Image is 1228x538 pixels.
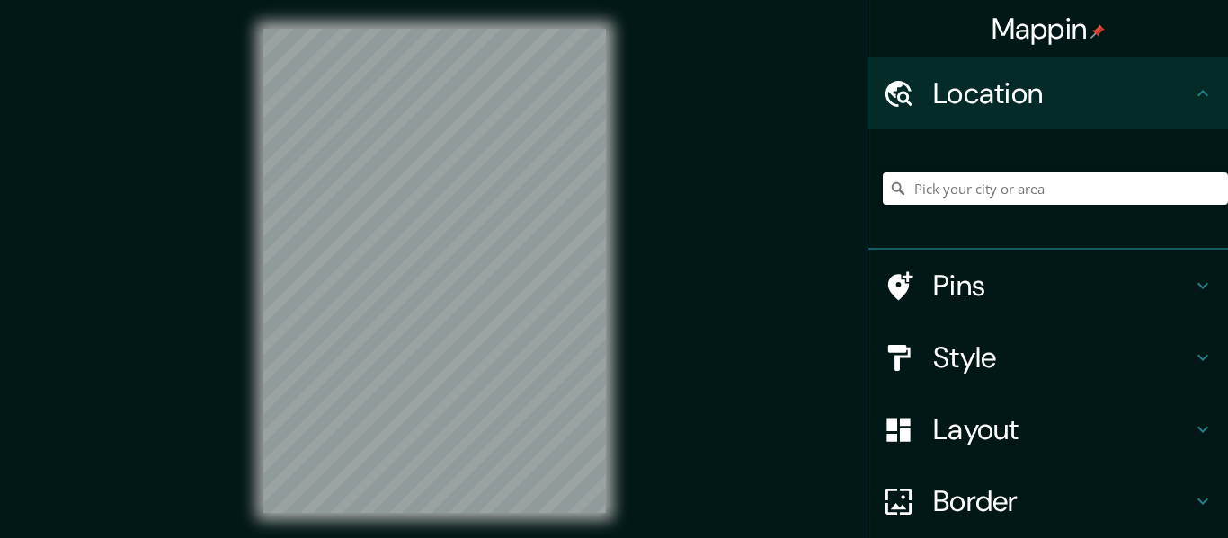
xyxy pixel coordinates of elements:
[868,393,1228,465] div: Layout
[933,340,1192,375] h4: Style
[992,11,1106,47] h4: Mappin
[1090,24,1105,39] img: pin-icon.png
[868,250,1228,322] div: Pins
[933,411,1192,447] h4: Layout
[933,75,1192,111] h4: Location
[868,57,1228,129] div: Location
[868,465,1228,537] div: Border
[263,29,606,513] canvas: Map
[868,322,1228,393] div: Style
[933,483,1192,519] h4: Border
[883,172,1228,205] input: Pick your city or area
[933,268,1192,304] h4: Pins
